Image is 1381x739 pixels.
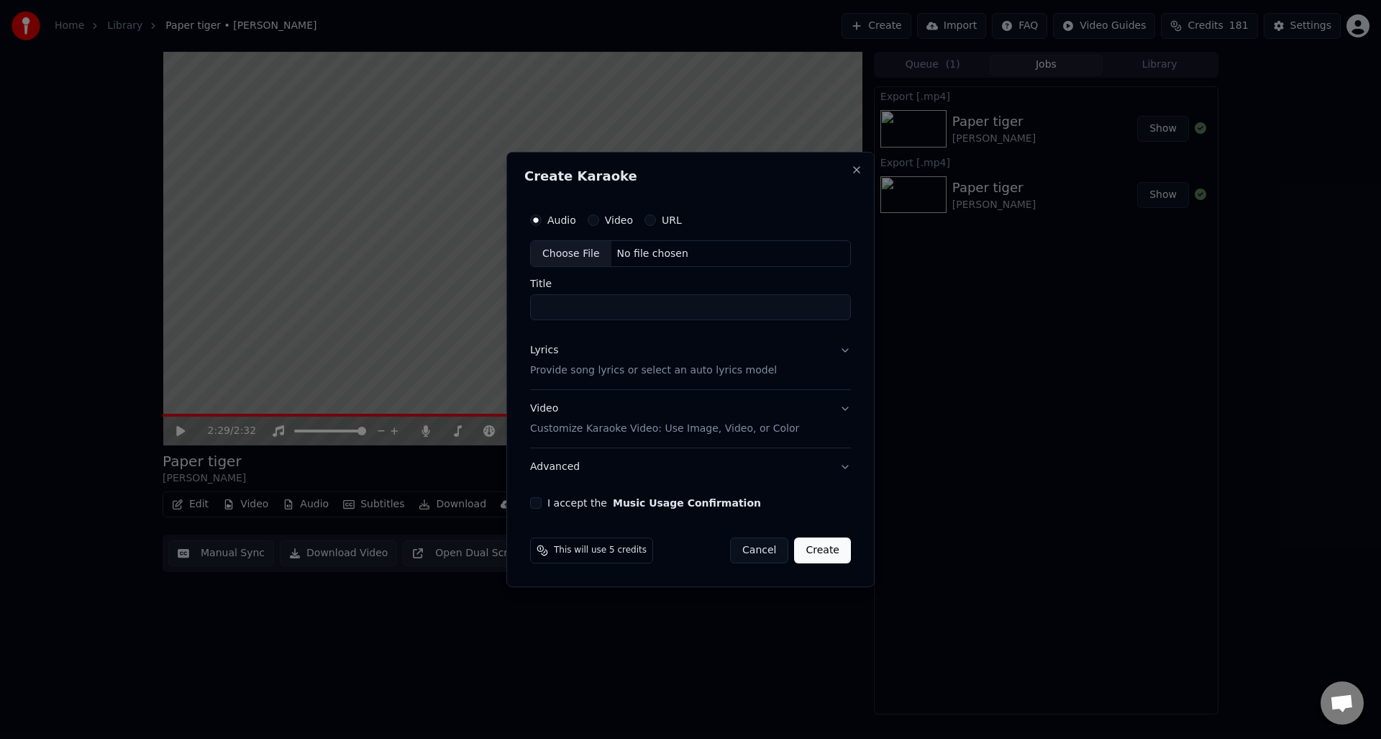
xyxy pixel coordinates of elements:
[794,538,851,563] button: Create
[662,215,682,225] label: URL
[613,498,761,508] button: I accept the
[530,422,799,436] p: Customize Karaoke Video: Use Image, Video, or Color
[531,241,611,267] div: Choose File
[547,215,576,225] label: Audio
[530,364,777,378] p: Provide song lyrics or select an auto lyrics model
[530,332,851,390] button: LyricsProvide song lyrics or select an auto lyrics model
[730,538,788,563] button: Cancel
[605,215,633,225] label: Video
[530,344,558,358] div: Lyrics
[530,391,851,448] button: VideoCustomize Karaoke Video: Use Image, Video, or Color
[611,247,694,261] div: No file chosen
[530,402,799,437] div: Video
[547,498,761,508] label: I accept the
[530,279,851,289] label: Title
[530,448,851,486] button: Advanced
[524,170,857,183] h2: Create Karaoke
[554,545,647,556] span: This will use 5 credits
